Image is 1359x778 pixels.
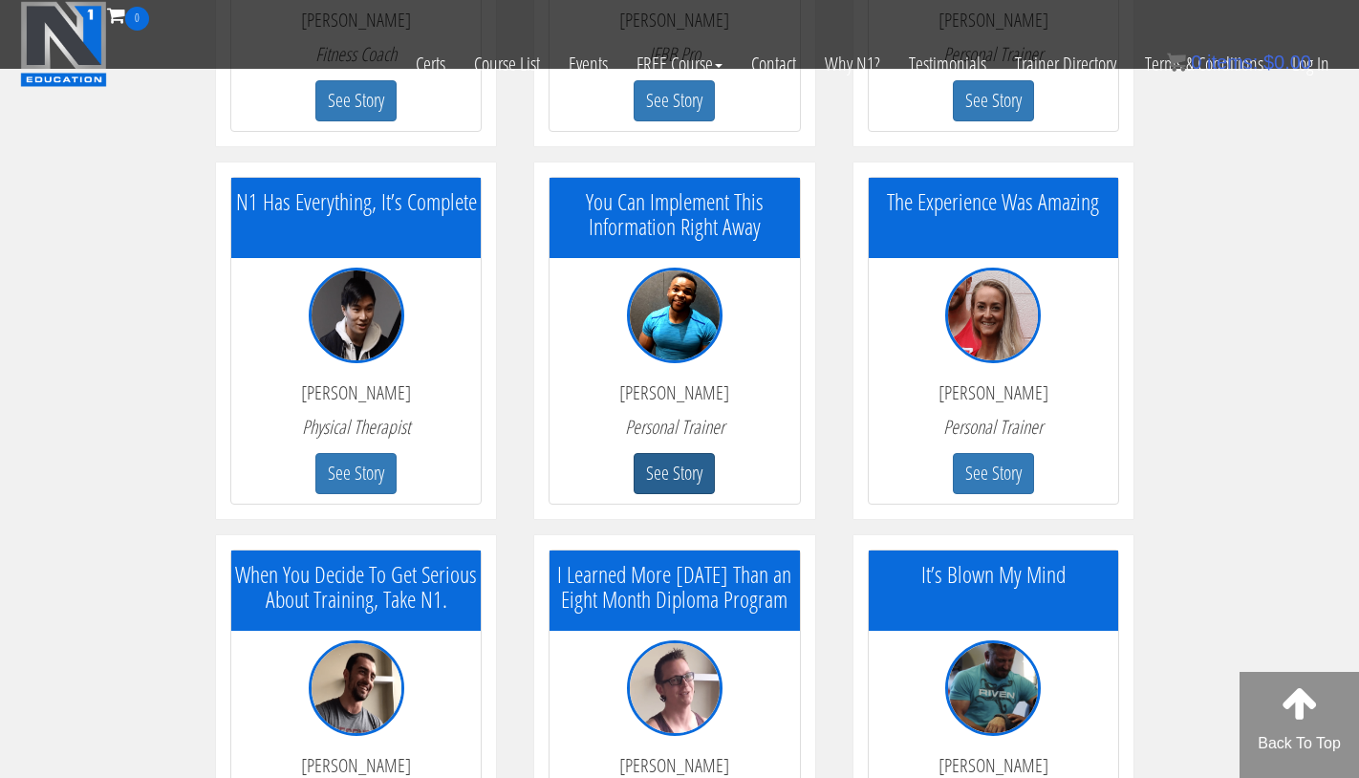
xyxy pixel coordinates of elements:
[737,31,810,97] a: Contact
[945,268,1041,363] img: testimonial
[953,459,1034,485] a: See Story
[231,562,481,613] h5: When You Decide To Get Serious About Training, Take N1.
[1131,31,1278,97] a: Terms & Conditions
[550,189,799,240] h5: You Can Implement This Information Right Away
[231,189,481,214] h5: N1 Has Everything, It’s Complete
[953,453,1034,494] button: See Story
[309,640,404,736] img: testimonial
[634,453,715,494] button: See Story
[1263,52,1274,73] span: $
[1207,52,1258,73] span: items:
[883,382,1104,403] p: [PERSON_NAME]
[460,31,554,97] a: Course List
[401,31,460,97] a: Certs
[869,189,1118,214] h5: The Experience Was Amazing
[943,414,1043,440] em: Personal Trainer
[810,31,895,97] a: Why N1?
[20,1,107,87] img: n1-education
[107,2,149,28] a: 0
[246,382,466,403] p: [PERSON_NAME]
[554,31,622,97] a: Events
[246,755,466,776] p: [PERSON_NAME]
[550,562,799,613] h5: I Learned More [DATE] Than an Eight Month Diploma Program
[634,86,715,112] a: See Story
[125,7,149,31] span: 0
[627,268,723,363] img: testimonial
[622,31,737,97] a: FREE Course
[634,459,715,485] a: See Story
[953,80,1034,121] button: See Story
[945,640,1041,736] img: testimonial
[1167,53,1186,72] img: icon11.png
[302,414,410,440] em: Physical Therapist
[315,453,397,494] button: See Story
[1001,31,1131,97] a: Trainer Directory
[309,268,404,363] img: testimonial
[1167,52,1311,73] a: 0 items: $0.00
[315,86,397,112] a: See Story
[564,755,785,776] p: [PERSON_NAME]
[1191,52,1201,73] span: 0
[1263,52,1311,73] bdi: 0.00
[883,755,1104,776] p: [PERSON_NAME]
[895,31,1001,97] a: Testimonials
[627,640,723,736] img: testimonial
[1278,31,1344,97] a: Log In
[315,459,397,485] a: See Story
[869,562,1118,587] h5: It’s Blown My Mind
[564,382,785,403] p: [PERSON_NAME]
[315,80,397,121] button: See Story
[625,414,724,440] em: Personal Trainer
[634,80,715,121] button: See Story
[953,86,1034,112] a: See Story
